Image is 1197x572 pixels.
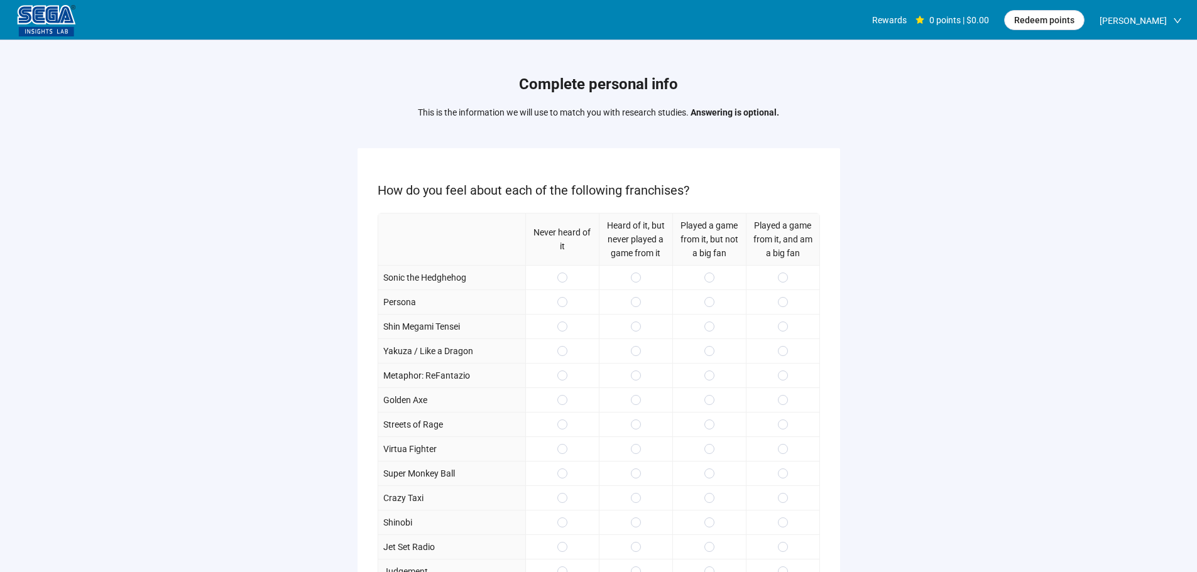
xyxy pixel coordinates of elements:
p: Jet Set Radio [383,540,435,554]
p: Golden Axe [383,393,427,407]
p: Super Monkey Ball [383,467,455,480]
p: Never heard of it [531,225,594,253]
p: Persona [383,295,416,309]
p: Played a game from it, and am a big fan [752,219,814,260]
strong: Answering is optional. [691,107,779,117]
p: Shinobi [383,515,412,529]
p: Sonic the Hedghehog [383,271,466,284]
span: [PERSON_NAME] [1100,1,1167,41]
p: Shin Megami Tensei [383,320,460,333]
p: Played a game from it, but not a big fan [678,219,741,260]
p: Virtua Fighter [383,442,437,456]
p: Yakuza / Like a Dragon [383,344,473,358]
p: Metaphor: ReFantazio [383,369,470,382]
p: How do you feel about each of the following franchises? [378,181,820,200]
p: Streets of Rage [383,418,443,431]
h1: Complete personal info [418,73,779,97]
span: Redeem points [1014,13,1074,27]
p: This is the information we will use to match you with research studies. [418,105,779,119]
p: Heard of it, but never played a game from it [604,219,667,260]
span: star [916,16,924,24]
button: Redeem points [1004,10,1085,30]
p: Crazy Taxi [383,491,424,505]
span: down [1173,16,1182,25]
